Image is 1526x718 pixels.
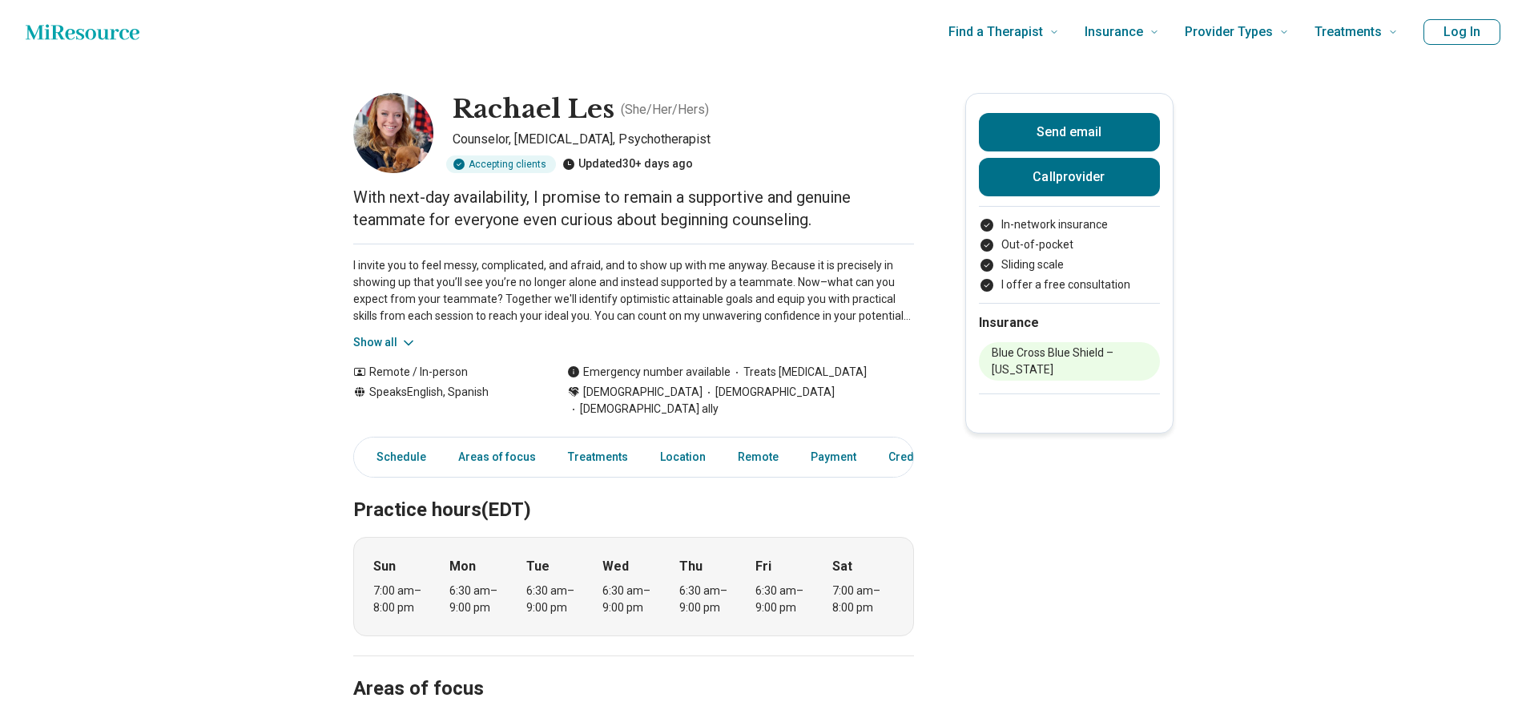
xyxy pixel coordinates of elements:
[353,637,914,703] h2: Areas of focus
[948,21,1043,43] span: Find a Therapist
[1315,21,1382,43] span: Treatments
[558,441,638,474] a: Treatments
[979,236,1160,253] li: Out-of-pocket
[1423,19,1500,45] button: Log In
[353,384,535,417] div: Speaks English, Spanish
[731,364,867,381] span: Treats [MEDICAL_DATA]
[567,364,731,381] div: Emergency number available
[728,441,788,474] a: Remote
[832,557,852,576] strong: Sat
[801,441,866,474] a: Payment
[602,557,629,576] strong: Wed
[567,401,719,417] span: [DEMOGRAPHIC_DATA] ally
[583,384,703,401] span: [DEMOGRAPHIC_DATA]
[357,441,436,474] a: Schedule
[353,186,914,231] p: With next-day availability, I promise to remain a supportive and genuine teammate for everyone ev...
[373,557,396,576] strong: Sun
[703,384,835,401] span: [DEMOGRAPHIC_DATA]
[979,342,1160,381] li: Blue Cross Blue Shield – [US_STATE]
[979,276,1160,293] li: I offer a free consultation
[979,113,1160,151] button: Send email
[353,93,433,173] img: Rachael Les, Counselor
[602,583,664,616] div: 6:30 am – 9:00 pm
[755,557,771,576] strong: Fri
[979,216,1160,293] ul: Payment options
[1085,21,1143,43] span: Insurance
[353,364,535,381] div: Remote / In-person
[353,257,914,325] p: I invite you to feel messy, complicated, and afraid, and to show up with me anyway. Because it is...
[449,441,546,474] a: Areas of focus
[679,557,703,576] strong: Thu
[621,100,709,119] p: ( She/Her/Hers )
[353,458,914,524] h2: Practice hours (EDT)
[449,583,511,616] div: 6:30 am – 9:00 pm
[979,313,1160,333] h2: Insurance
[373,583,435,616] div: 7:00 am – 8:00 pm
[353,334,417,351] button: Show all
[449,557,476,576] strong: Mon
[832,583,894,616] div: 7:00 am – 8:00 pm
[1185,21,1273,43] span: Provider Types
[26,16,139,48] a: Home page
[453,93,614,127] h1: Rachael Les
[979,158,1160,196] button: Callprovider
[979,216,1160,233] li: In-network insurance
[353,537,914,636] div: When does the program meet?
[526,557,550,576] strong: Tue
[979,256,1160,273] li: Sliding scale
[755,583,817,616] div: 6:30 am – 9:00 pm
[526,583,588,616] div: 6:30 am – 9:00 pm
[879,441,968,474] a: Credentials
[446,155,556,173] div: Accepting clients
[562,155,693,173] div: Updated 30+ days ago
[453,130,914,149] p: Counselor, [MEDICAL_DATA], Psychotherapist
[650,441,715,474] a: Location
[679,583,741,616] div: 6:30 am – 9:00 pm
